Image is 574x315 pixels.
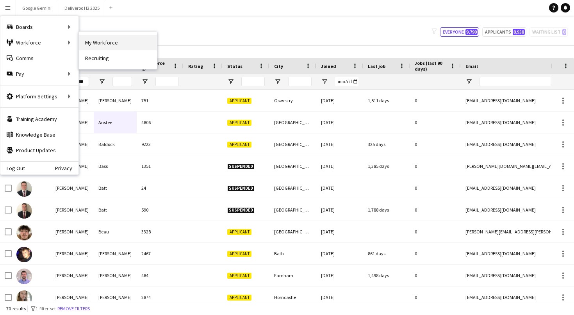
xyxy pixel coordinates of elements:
div: 1,511 days [363,90,410,111]
span: Last job [368,63,385,69]
input: Status Filter Input [241,77,265,86]
div: Boards [0,19,78,35]
div: 484 [137,265,184,286]
div: 0 [410,177,461,199]
div: [DATE] [316,265,363,286]
a: Knowledge Base [0,127,78,142]
div: 325 days [363,133,410,155]
a: Training Academy [0,111,78,127]
div: [DATE] [316,287,363,308]
a: Recruiting [79,50,157,66]
button: Open Filter Menu [274,78,281,85]
div: 1,385 days [363,155,410,177]
input: Joined Filter Input [335,77,358,86]
div: [PERSON_NAME] [51,177,94,199]
span: Joined [321,63,336,69]
div: [GEOGRAPHIC_DATA] [269,177,316,199]
button: Open Filter Menu [465,78,472,85]
span: Email [465,63,478,69]
a: Log Out [0,165,25,171]
div: 0 [410,243,461,264]
span: Applicant [227,142,251,148]
button: Remove filters [56,304,91,313]
div: [PERSON_NAME] [94,265,137,286]
div: 0 [410,199,461,221]
div: 1351 [137,155,184,177]
div: Baldock [94,133,137,155]
span: City [274,63,283,69]
div: 2467 [137,243,184,264]
a: My Workforce [79,35,157,50]
div: [DATE] [316,177,363,199]
div: [PERSON_NAME] [94,243,137,264]
span: Applicant [227,295,251,301]
div: 0 [410,265,461,286]
a: Product Updates [0,142,78,158]
span: Applicant [227,229,251,235]
button: Open Filter Menu [141,78,148,85]
div: [PERSON_NAME] [51,221,94,242]
div: [DATE] [316,243,363,264]
div: [PERSON_NAME] [94,287,137,308]
div: 2874 [137,287,184,308]
span: Suspended [227,207,255,213]
div: 1,788 days [363,199,410,221]
button: Open Filter Menu [98,78,105,85]
div: [PERSON_NAME] [51,199,94,221]
div: [GEOGRAPHIC_DATA] [269,199,316,221]
div: 0 [410,155,461,177]
input: First Name Filter Input [70,77,89,86]
img: Thomas Batt [16,181,32,197]
div: 0 [410,287,461,308]
a: Comms [0,50,78,66]
div: [PERSON_NAME] [94,90,137,111]
div: [GEOGRAPHIC_DATA] [269,155,316,177]
a: Privacy [55,165,78,171]
div: Batt [94,199,137,221]
div: [GEOGRAPHIC_DATA] [269,221,316,242]
div: Farnham [269,265,316,286]
button: Open Filter Menu [321,78,328,85]
span: 8,958 [513,29,525,35]
button: Google Gemini [16,0,58,16]
div: 24 [137,177,184,199]
button: Applicants8,958 [482,27,526,37]
div: 0 [410,221,461,242]
div: Beau [94,221,137,242]
button: Open Filter Menu [227,78,234,85]
span: Applicant [227,98,251,104]
div: 4806 [137,112,184,133]
span: 9,790 [465,29,478,35]
span: Jobs (last 90 days) [415,60,447,72]
span: 1 filter set [36,306,56,311]
div: Pay [0,66,78,82]
div: Platform Settings [0,89,78,104]
input: Last Name Filter Input [112,77,132,86]
span: Suspended [227,164,255,169]
img: Thomas Beau [16,225,32,240]
button: Deliveroo H2 2025 [58,0,106,16]
div: [DATE] [316,199,363,221]
span: Applicant [227,251,251,257]
div: 0 [410,90,461,111]
span: Status [227,63,242,69]
img: Thomas Batt [16,203,32,219]
input: City Filter Input [288,77,312,86]
div: [DATE] [316,221,363,242]
div: Bath [269,243,316,264]
img: Thomas Berry [16,247,32,262]
div: [DATE] [316,133,363,155]
div: [PERSON_NAME] [51,265,94,286]
div: Anstee [94,112,137,133]
span: Applicant [227,120,251,126]
span: Suspended [227,185,255,191]
div: 0 [410,112,461,133]
button: Everyone9,790 [440,27,479,37]
div: 1,498 days [363,265,410,286]
div: [DATE] [316,90,363,111]
div: [DATE] [316,112,363,133]
div: Batt [94,177,137,199]
div: 861 days [363,243,410,264]
div: [PERSON_NAME] [51,243,94,264]
div: [PERSON_NAME] [51,287,94,308]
